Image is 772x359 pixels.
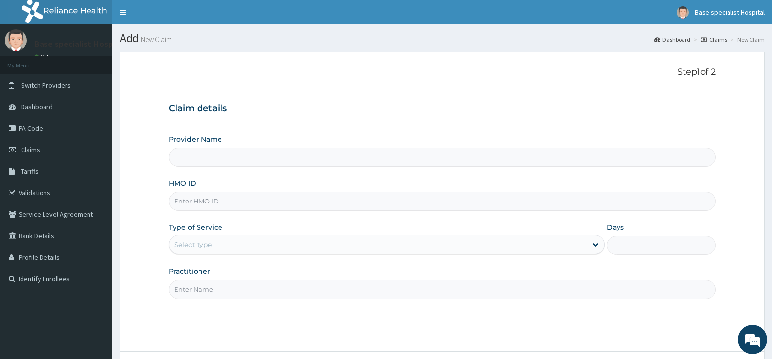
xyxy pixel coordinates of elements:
[169,103,716,114] h3: Claim details
[21,145,40,154] span: Claims
[654,35,690,44] a: Dashboard
[607,223,624,232] label: Days
[139,36,172,43] small: New Claim
[169,179,196,188] label: HMO ID
[21,81,71,90] span: Switch Providers
[21,102,53,111] span: Dashboard
[174,240,212,249] div: Select type
[701,35,727,44] a: Claims
[34,40,126,48] p: Base specialist Hospital
[169,67,716,78] p: Step 1 of 2
[21,167,39,176] span: Tariffs
[169,135,222,144] label: Provider Name
[169,267,210,276] label: Practitioner
[169,280,716,299] input: Enter Name
[169,223,222,232] label: Type of Service
[169,192,716,211] input: Enter HMO ID
[5,29,27,51] img: User Image
[120,32,765,45] h1: Add
[34,53,58,60] a: Online
[677,6,689,19] img: User Image
[695,8,765,17] span: Base specialist Hospital
[728,35,765,44] li: New Claim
